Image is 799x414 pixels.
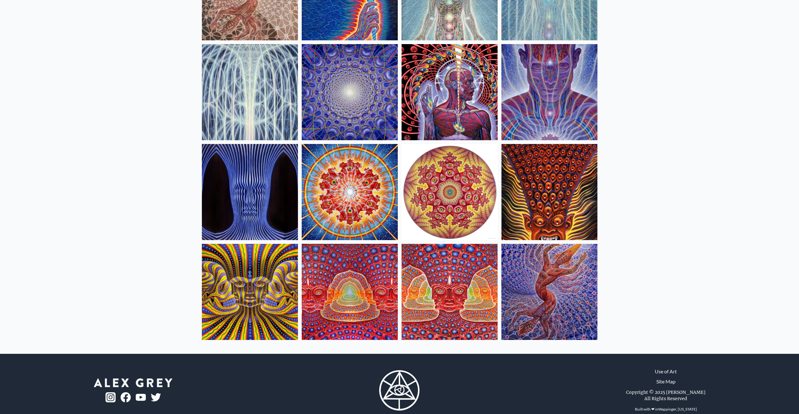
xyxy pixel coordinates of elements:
img: youtube-logo.png [136,394,146,401]
a: Site Map [656,378,676,385]
a: Use of Art [655,368,677,375]
div: All Rights Reserved [644,395,687,402]
img: ig-logo.png [106,392,116,402]
img: Mystic Eye, 2018, Alex Grey [501,44,597,140]
div: Copyright © 2025 [PERSON_NAME] [626,389,705,395]
a: Wappinger, [US_STATE] [658,407,697,411]
img: fb-logo.png [121,392,131,402]
img: twitter-logo.png [151,393,161,401]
